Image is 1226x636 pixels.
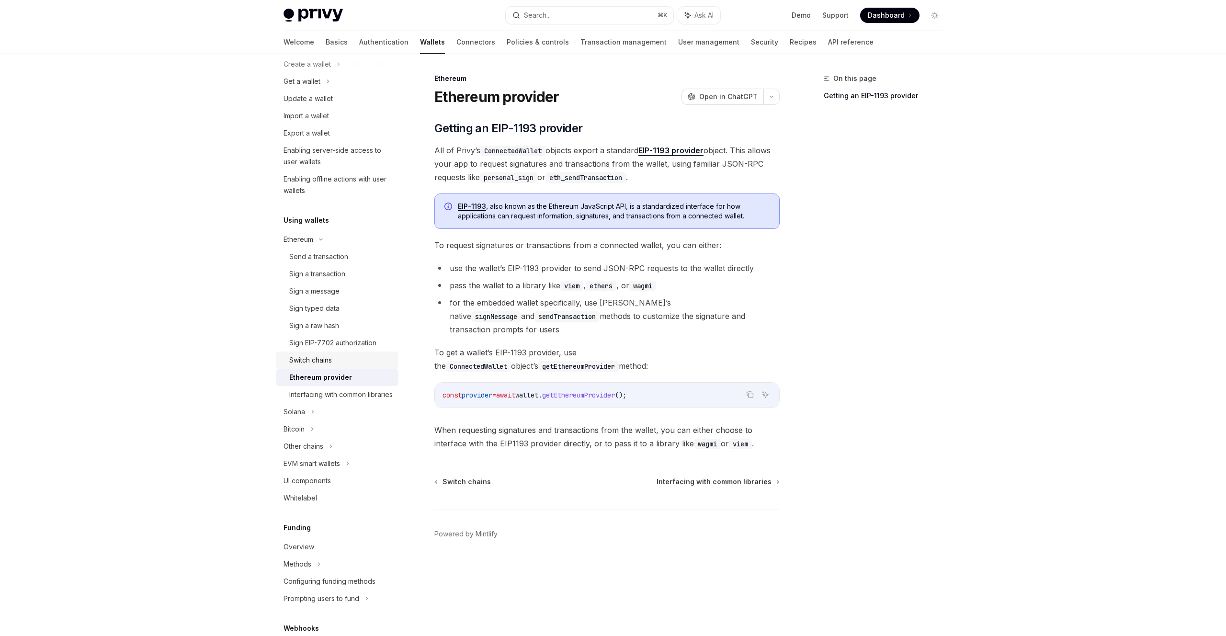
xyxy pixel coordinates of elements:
code: getEthereumProvider [538,361,619,372]
span: = [492,391,496,399]
button: Open in ChatGPT [681,89,763,105]
a: Import a wallet [276,107,398,125]
a: Export a wallet [276,125,398,142]
a: Demo [792,11,811,20]
span: const [443,391,462,399]
code: ConnectedWallet [480,146,545,156]
span: Getting an EIP-1193 provider [434,121,582,136]
code: ConnectedWallet [446,361,511,372]
a: Interfacing with common libraries [276,386,398,403]
a: Switch chains [276,352,398,369]
span: To get a wallet’s EIP-1193 provider, use the object’s method: [434,346,780,373]
a: Sign typed data [276,300,398,317]
li: use the wallet’s EIP-1193 provider to send JSON-RPC requests to the wallet directly [434,261,780,275]
span: Dashboard [868,11,905,20]
div: Send a transaction [289,251,348,262]
a: Sign a transaction [276,265,398,283]
a: Overview [276,538,398,556]
code: sendTransaction [534,311,600,322]
code: wagmi [629,281,656,291]
li: for the embedded wallet specifically, use [PERSON_NAME]’s native and methods to customize the sig... [434,296,780,336]
div: Export a wallet [284,127,330,139]
a: Whitelabel [276,489,398,507]
img: light logo [284,9,343,22]
div: Overview [284,541,314,553]
h1: Ethereum provider [434,88,559,105]
div: UI components [284,475,331,487]
a: Welcome [284,31,314,54]
div: Switch chains [289,354,332,366]
a: Sign a raw hash [276,317,398,334]
div: Methods [284,558,311,570]
div: Bitcoin [284,423,305,435]
span: await [496,391,515,399]
a: Security [751,31,778,54]
div: Solana [284,406,305,418]
a: Recipes [790,31,817,54]
div: Whitelabel [284,492,317,504]
a: Switch chains [435,477,491,487]
a: Wallets [420,31,445,54]
a: Update a wallet [276,90,398,107]
span: getEthereumProvider [542,391,615,399]
span: provider [462,391,492,399]
a: Enabling offline actions with user wallets [276,170,398,199]
a: EIP-1193 [458,202,486,211]
a: Getting an EIP-1193 provider [824,88,950,103]
div: EVM smart wallets [284,458,340,469]
li: pass the wallet to a library like , , or [434,279,780,292]
svg: Info [444,203,454,212]
h5: Using wallets [284,215,329,226]
span: , also known as the Ethereum JavaScript API, is a standardized interface for how applications can... [458,202,770,221]
a: Configuring funding methods [276,573,398,590]
span: Open in ChatGPT [699,92,758,102]
div: Sign a message [289,285,340,297]
span: ⌘ K [658,11,668,19]
a: Interfacing with common libraries [657,477,779,487]
span: (); [615,391,626,399]
span: wallet [515,391,538,399]
div: Prompting users to fund [284,593,359,604]
span: On this page [833,73,876,84]
span: To request signatures or transactions from a connected wallet, you can either: [434,238,780,252]
div: Configuring funding methods [284,576,375,587]
button: Ask AI [678,7,720,24]
button: Toggle dark mode [927,8,942,23]
button: Ask AI [759,388,772,401]
a: Sign EIP-7702 authorization [276,334,398,352]
span: Switch chains [443,477,491,487]
span: . [538,391,542,399]
h5: Webhooks [284,623,319,634]
code: ethers [586,281,616,291]
div: Sign EIP-7702 authorization [289,337,376,349]
div: Enabling server-side access to user wallets [284,145,393,168]
span: All of Privy’s objects export a standard object. This allows your app to request signatures and t... [434,144,780,184]
a: Support [822,11,849,20]
a: UI components [276,472,398,489]
div: Update a wallet [284,93,333,104]
a: Dashboard [860,8,919,23]
a: API reference [828,31,874,54]
div: Other chains [284,441,323,452]
code: wagmi [694,439,721,449]
a: Sign a message [276,283,398,300]
div: Sign typed data [289,303,340,314]
a: Policies & controls [507,31,569,54]
a: User management [678,31,739,54]
a: Ethereum provider [276,369,398,386]
div: Enabling offline actions with user wallets [284,173,393,196]
code: viem [560,281,583,291]
button: Copy the contents from the code block [744,388,756,401]
span: Ask AI [694,11,714,20]
div: Sign a transaction [289,268,345,280]
code: eth_sendTransaction [545,172,626,183]
div: Import a wallet [284,110,329,122]
a: EIP-1193 provider [638,146,704,156]
a: Transaction management [580,31,667,54]
a: Authentication [359,31,409,54]
a: Send a transaction [276,248,398,265]
a: Powered by Mintlify [434,529,498,539]
code: viem [729,439,752,449]
a: Enabling server-side access to user wallets [276,142,398,170]
span: Interfacing with common libraries [657,477,772,487]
